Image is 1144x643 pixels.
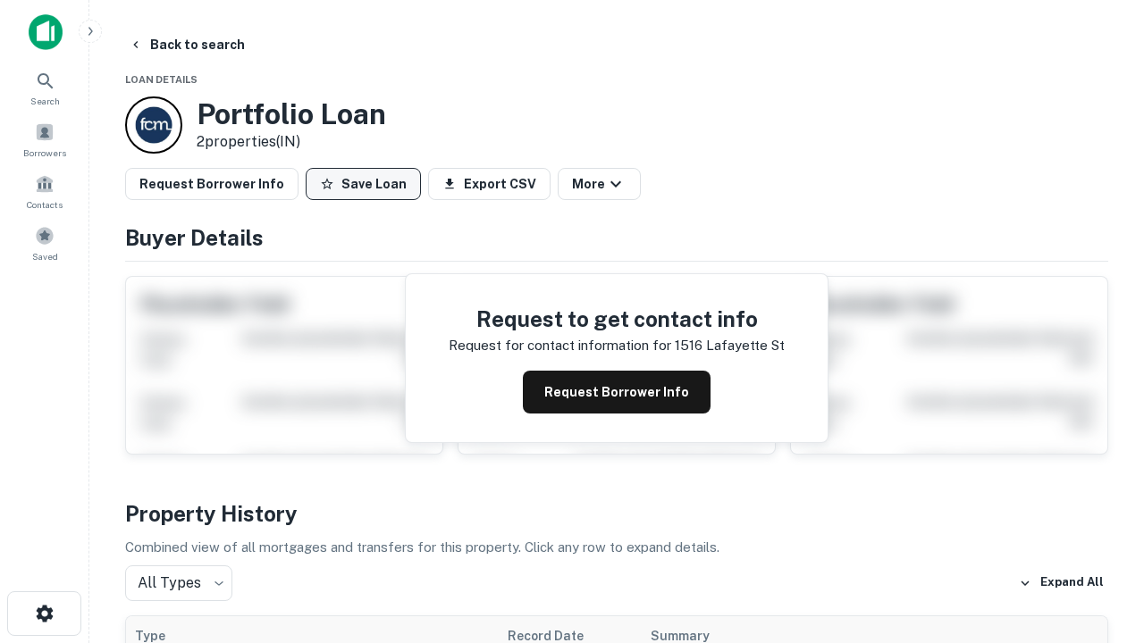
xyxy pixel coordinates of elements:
span: Search [30,94,60,108]
span: Contacts [27,197,63,212]
p: 1516 lafayette st [675,335,785,356]
p: Request for contact information for [449,335,671,356]
a: Contacts [5,167,84,215]
p: Combined view of all mortgages and transfers for this property. Click any row to expand details. [125,537,1108,558]
button: Request Borrower Info [125,168,299,200]
h3: Portfolio Loan [197,97,386,131]
button: Back to search [122,29,252,61]
h4: Property History [125,497,1108,530]
span: Saved [32,249,58,263]
button: Expand All [1014,570,1108,597]
span: Loan Details [125,74,198,85]
span: Borrowers [23,146,66,160]
p: 2 properties (IN) [197,131,386,153]
img: capitalize-icon.png [29,14,63,50]
iframe: Chat Widget [1055,443,1144,529]
button: Save Loan [306,168,421,200]
div: All Types [125,565,232,601]
button: Request Borrower Info [523,371,711,413]
h4: Buyer Details [125,221,1108,254]
button: Export CSV [428,168,551,200]
h4: Request to get contact info [449,303,785,335]
button: More [558,168,641,200]
a: Search [5,63,84,112]
a: Saved [5,219,84,267]
a: Borrowers [5,115,84,163]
